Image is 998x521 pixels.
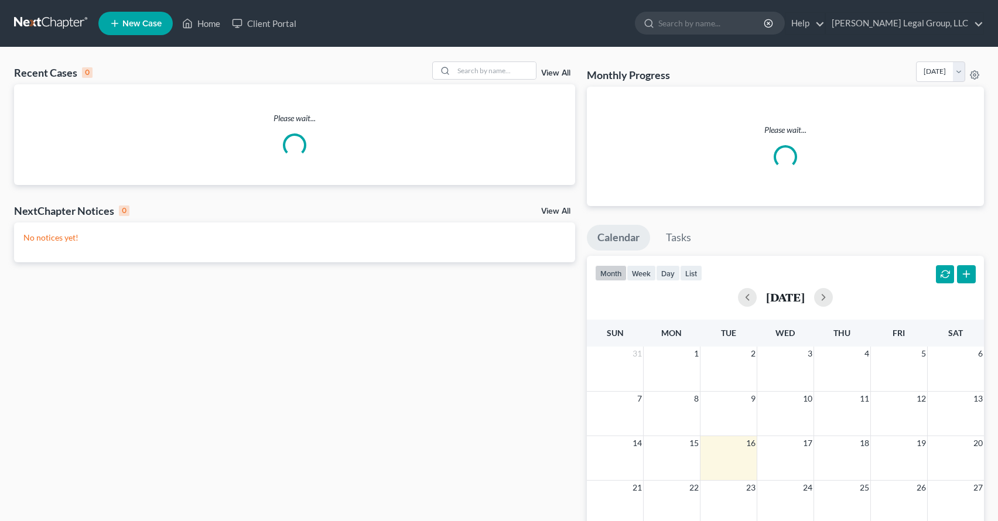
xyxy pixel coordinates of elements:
input: Search by name... [658,12,765,34]
a: Help [785,13,825,34]
a: Calendar [587,225,650,251]
span: 22 [688,481,700,495]
span: 16 [745,436,757,450]
span: 11 [859,392,870,406]
span: 12 [915,392,927,406]
span: Sun [607,328,624,338]
span: Tue [721,328,736,338]
span: 17 [802,436,814,450]
button: week [627,265,656,281]
span: 14 [631,436,643,450]
span: Fri [893,328,905,338]
span: 3 [806,347,814,361]
span: 25 [859,481,870,495]
div: 0 [82,67,93,78]
span: 21 [631,481,643,495]
span: 15 [688,436,700,450]
div: 0 [119,205,129,216]
span: 31 [631,347,643,361]
div: Recent Cases [14,66,93,80]
input: Search by name... [454,62,536,79]
h2: [DATE] [766,291,805,303]
a: View All [541,207,570,215]
span: Sat [948,328,963,338]
span: 4 [863,347,870,361]
span: 8 [693,392,700,406]
span: 5 [920,347,927,361]
p: No notices yet! [23,232,566,244]
button: list [680,265,702,281]
a: View All [541,69,570,77]
span: 23 [745,481,757,495]
span: 2 [750,347,757,361]
span: 6 [977,347,984,361]
a: [PERSON_NAME] Legal Group, LLC [826,13,983,34]
p: Please wait... [14,112,575,124]
span: Thu [833,328,850,338]
span: 1 [693,347,700,361]
span: 18 [859,436,870,450]
span: 20 [972,436,984,450]
p: Please wait... [596,124,975,136]
span: 10 [802,392,814,406]
button: day [656,265,680,281]
div: NextChapter Notices [14,204,129,218]
span: New Case [122,19,162,28]
span: Mon [661,328,682,338]
span: 7 [636,392,643,406]
a: Client Portal [226,13,302,34]
span: 27 [972,481,984,495]
span: 26 [915,481,927,495]
a: Tasks [655,225,702,251]
span: 9 [750,392,757,406]
span: Wed [775,328,795,338]
span: 13 [972,392,984,406]
span: 19 [915,436,927,450]
a: Home [176,13,226,34]
button: month [595,265,627,281]
span: 24 [802,481,814,495]
h3: Monthly Progress [587,68,670,82]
